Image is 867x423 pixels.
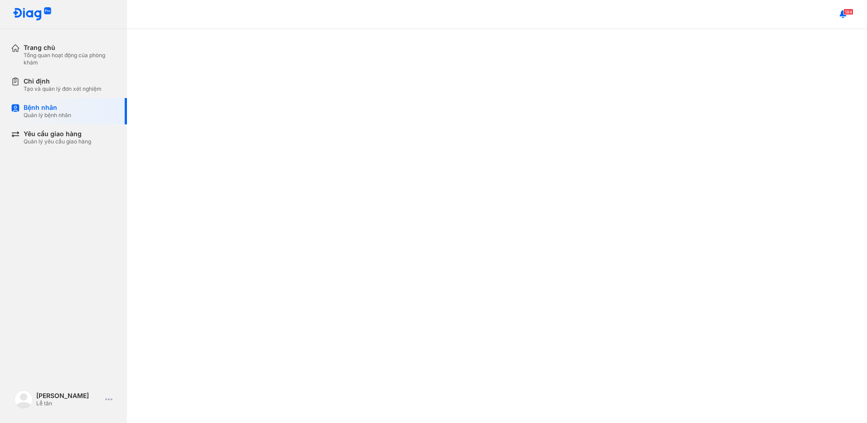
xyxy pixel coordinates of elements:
div: Bệnh nhân [24,103,71,112]
div: Tạo và quản lý đơn xét nghiệm [24,85,102,93]
div: Lễ tân [36,400,102,407]
div: Trang chủ [24,44,116,52]
div: Quản lý bệnh nhân [24,112,71,119]
div: Quản lý yêu cầu giao hàng [24,138,91,145]
div: Tổng quan hoạt động của phòng khám [24,52,116,66]
div: Chỉ định [24,77,102,85]
img: logo [15,390,33,408]
span: 184 [843,9,853,15]
div: Yêu cầu giao hàng [24,130,91,138]
img: logo [13,7,52,21]
div: [PERSON_NAME] [36,392,102,400]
